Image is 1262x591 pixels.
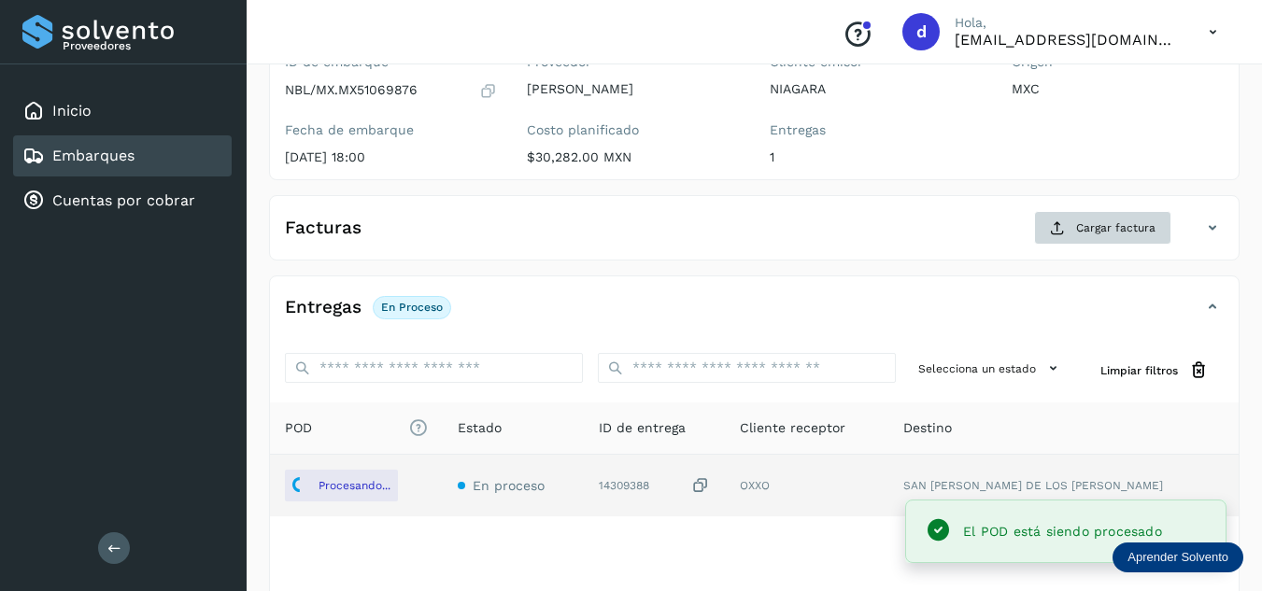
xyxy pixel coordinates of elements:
[725,455,888,516] td: OXXO
[285,418,428,438] span: POD
[319,479,390,492] p: Procesando...
[270,211,1239,260] div: FacturasCargar factura
[1127,550,1228,565] p: Aprender Solvento
[473,478,545,493] span: En proceso
[740,418,845,438] span: Cliente receptor
[888,455,1239,516] td: SAN [PERSON_NAME] DE LOS [PERSON_NAME]
[52,147,135,164] a: Embarques
[285,149,497,165] p: [DATE] 18:00
[1076,219,1156,236] span: Cargar factura
[13,180,232,221] div: Cuentas por cobrar
[527,81,739,97] p: [PERSON_NAME]
[1012,81,1224,97] p: MXC
[458,418,502,438] span: Estado
[770,122,982,138] label: Entregas
[955,15,1179,31] p: Hola,
[13,135,232,176] div: Embarques
[599,476,710,496] div: 14309388
[1085,353,1224,387] button: Limpiar filtros
[285,218,362,239] h4: Facturas
[599,418,686,438] span: ID de entrega
[270,291,1239,338] div: EntregasEn proceso
[1113,542,1243,572] div: Aprender Solvento
[285,122,497,138] label: Fecha de embarque
[903,418,952,438] span: Destino
[1100,362,1178,379] span: Limpiar filtros
[1034,211,1171,245] button: Cargar factura
[13,91,232,132] div: Inicio
[52,102,92,120] a: Inicio
[963,524,1162,539] span: El POD está siendo procesado
[527,122,739,138] label: Costo planificado
[911,353,1071,384] button: Selecciona un estado
[285,82,418,98] p: NBL/MX.MX51069876
[381,301,443,314] p: En proceso
[770,81,982,97] p: NIAGARA
[955,31,1179,49] p: daniel3129@outlook.com
[527,149,739,165] p: $30,282.00 MXN
[770,149,982,165] p: 1
[52,191,195,209] a: Cuentas por cobrar
[285,297,362,318] h4: Entregas
[63,39,224,52] p: Proveedores
[285,470,398,501] button: Procesando...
